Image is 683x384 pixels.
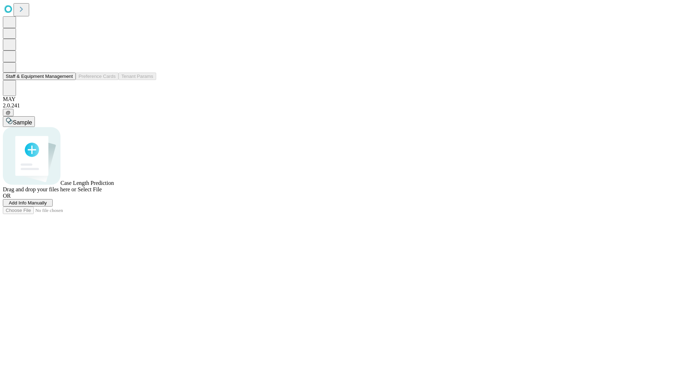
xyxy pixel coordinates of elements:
button: Sample [3,116,35,127]
span: Case Length Prediction [60,180,114,186]
button: Staff & Equipment Management [3,73,76,80]
button: @ [3,109,14,116]
button: Tenant Params [118,73,156,80]
span: Sample [13,119,32,126]
div: 2.0.241 [3,102,680,109]
span: Drag and drop your files here or [3,186,76,192]
span: Add Info Manually [9,200,47,206]
span: OR [3,193,11,199]
div: MAY [3,96,680,102]
button: Preference Cards [76,73,118,80]
span: Select File [78,186,102,192]
button: Add Info Manually [3,199,53,207]
span: @ [6,110,11,115]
